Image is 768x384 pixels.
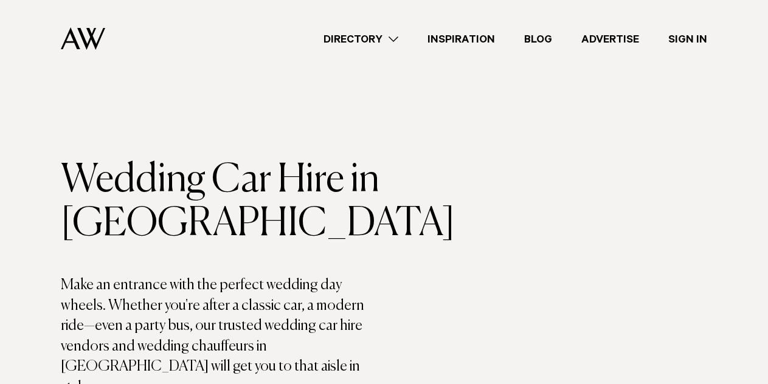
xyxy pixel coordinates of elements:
a: Directory [309,31,413,47]
a: Inspiration [413,31,510,47]
h1: Wedding Car Hire in [GEOGRAPHIC_DATA] [61,159,384,246]
a: Advertise [567,31,654,47]
a: Blog [510,31,567,47]
img: Auckland Weddings Logo [61,27,105,50]
a: Sign In [654,31,722,47]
